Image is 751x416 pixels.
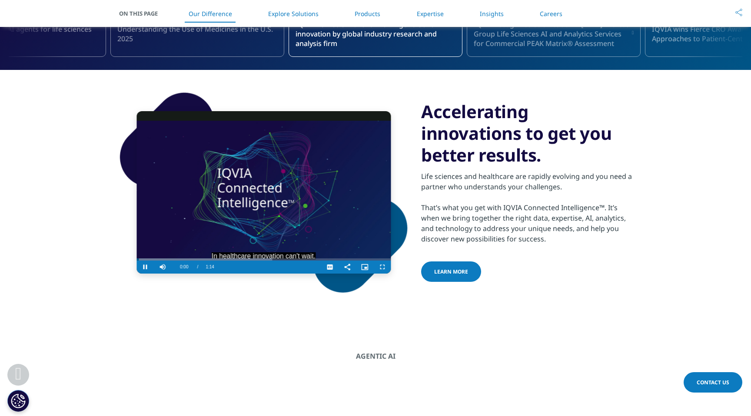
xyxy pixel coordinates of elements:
[697,379,729,386] span: Contact Us
[355,10,380,18] a: Products
[163,352,588,360] div: AGENTIC AI
[189,10,232,18] a: Our Difference
[474,20,631,48] span: IQVIA recognized as a Leader in [DATE] Everest Group Life Sciences AI and Analytics Services for ...
[268,10,319,18] a: Explore Solutions
[421,101,632,166] h3: Accelerating innovations to get you better results.
[117,24,277,43] span: Understanding the Use of Medicines in the U.S. 2025
[356,261,373,274] button: Picture-in-Picture
[136,258,391,261] div: Progress Bar
[289,11,462,57] div: 4 / 12
[154,261,171,274] button: Mute
[180,261,188,274] span: 0:00
[540,10,562,18] a: Careers
[296,20,455,48] span: IQVIA named a front-runner in generative AI innovation by global industry research and analysis firm
[110,11,284,57] a: Understanding the Use of Medicines in the U.S. 2025
[684,372,742,393] a: Contact Us
[339,261,356,274] button: Share
[373,261,391,274] button: Fullscreen
[417,10,444,18] a: Expertise
[197,264,198,269] span: /
[206,261,214,274] span: 1:14
[7,390,29,412] button: Cookies Settings
[110,11,284,57] div: 3 / 12
[289,11,462,57] a: IQVIA named a front-runner in generative AI innovation by global industry research and analysis firm
[434,268,468,275] span: Learn more
[480,10,504,18] a: Insights
[136,111,391,274] video-js: Video Player
[421,261,481,282] a: Learn more
[421,166,632,244] div: Life sciences and healthcare are rapidly evolving and you need a partner who understands your cha...
[119,92,408,293] img: shape-1.png
[321,261,339,274] button: Captions
[467,11,641,57] div: 5 / 12
[119,9,167,18] span: On This Page
[467,11,641,57] a: IQVIA recognized as a Leader in [DATE] Everest Group Life Sciences AI and Analytics Services for ...
[136,261,154,274] button: Pause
